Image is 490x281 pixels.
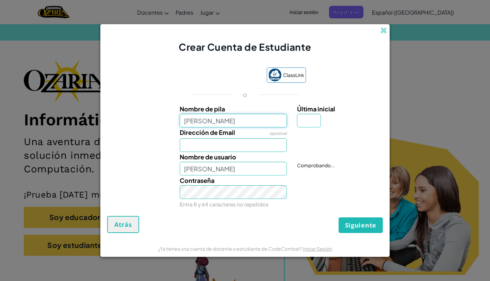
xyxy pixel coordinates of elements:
a: Iniciar Sesión [303,246,332,252]
span: Siguiente [345,221,376,229]
span: Última inicial [297,105,335,113]
p: o [243,91,247,99]
img: classlink-logo-small.png [268,68,281,81]
span: Crear Cuenta de Estudiante [179,41,311,53]
span: ClassLink [283,70,304,80]
span: Contraseña [180,176,214,184]
span: ¿Ya tienes una cuenta de docente o estudiante de CodeCombat? [158,246,303,252]
span: Atrás [114,220,132,229]
span: Nombre de usuario [180,153,236,161]
span: Comprobando... [297,162,335,168]
span: Nombre de pila [180,105,225,113]
span: Dirección de Email [180,128,235,136]
small: Entre 8 y 64 caracteres no repetidos [180,201,268,207]
button: Siguiente [339,217,383,233]
span: opcional [269,131,287,136]
iframe: Botón Iniciar sesión con Google [181,68,263,83]
button: Atrás [107,216,139,233]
